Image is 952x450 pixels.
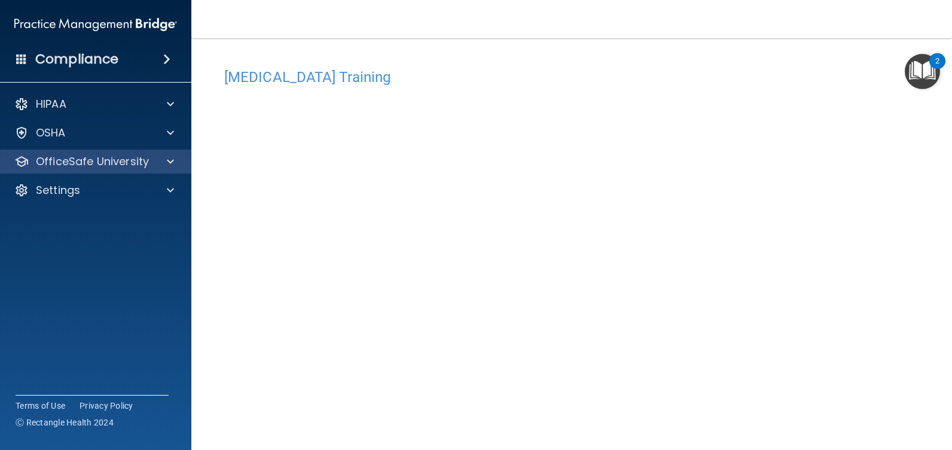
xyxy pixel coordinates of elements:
a: Terms of Use [16,400,65,412]
a: OSHA [14,126,174,140]
div: 2 [935,61,939,77]
h4: Compliance [35,51,118,68]
img: PMB logo [14,13,177,37]
h4: [MEDICAL_DATA] Training [224,69,919,85]
p: Settings [36,183,80,197]
a: OfficeSafe University [14,154,174,169]
a: Settings [14,183,174,197]
p: HIPAA [36,97,66,111]
p: OSHA [36,126,66,140]
p: OfficeSafe University [36,154,149,169]
span: Ⓒ Rectangle Health 2024 [16,416,114,428]
button: Open Resource Center, 2 new notifications [905,54,940,89]
a: Privacy Policy [80,400,133,412]
a: HIPAA [14,97,174,111]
